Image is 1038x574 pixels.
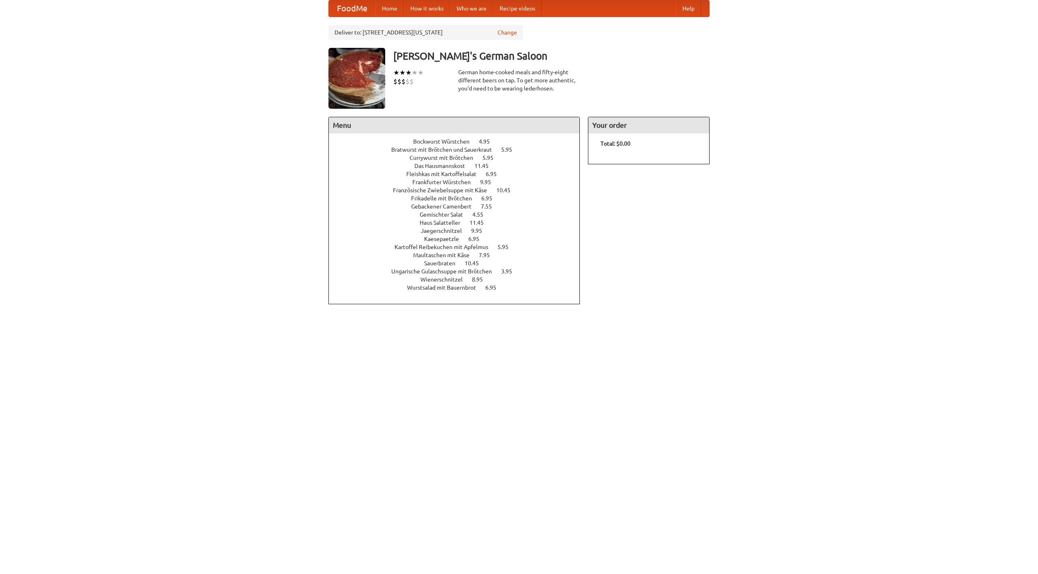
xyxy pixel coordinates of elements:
span: 9.95 [471,228,490,234]
span: Frikadelle mit Brötchen [411,195,480,202]
span: 10.45 [496,187,519,193]
img: angular.jpg [328,48,385,109]
span: Bratwurst mit Brötchen und Sauerkraut [391,146,500,153]
div: German home-cooked meals and fifty-eight different beers on tap. To get more authentic, you'd nee... [458,68,580,92]
li: ★ [412,68,418,77]
a: How it works [404,0,450,17]
span: 7.55 [481,203,500,210]
a: Who we are [450,0,493,17]
a: Recipe videos [493,0,542,17]
span: 11.45 [470,219,492,226]
li: ★ [393,68,399,77]
li: ★ [399,68,405,77]
a: Maultaschen mit Käse 7.95 [413,252,505,258]
span: Ungarische Gulaschsuppe mit Brötchen [391,268,500,275]
li: $ [397,77,401,86]
a: Wurstsalad mit Bauernbrot 6.95 [407,284,511,291]
span: Das Hausmannskost [414,163,473,169]
a: Ungarische Gulaschsuppe mit Brötchen 3.95 [391,268,527,275]
span: 3.95 [501,268,520,275]
span: Wienerschnitzel [420,276,471,283]
span: Gebackener Camenbert [411,203,480,210]
h4: Menu [329,117,579,133]
a: Kaesepaetzle 6.95 [424,236,494,242]
span: 6.95 [485,284,504,291]
a: Change [498,28,517,37]
a: Frikadelle mit Brötchen 6.95 [411,195,507,202]
span: 6.95 [486,171,505,177]
a: Frankfurter Würstchen 9.95 [412,179,506,185]
span: 4.95 [479,138,498,145]
span: Haus Salatteller [420,219,468,226]
a: Haus Salatteller 11.45 [420,219,499,226]
span: 10.45 [465,260,487,267]
span: 5.95 [498,244,517,250]
span: Frankfurter Würstchen [412,179,479,185]
a: Fleishkas mit Kartoffelsalat 6.95 [406,171,512,177]
span: Currywurst mit Brötchen [410,155,481,161]
li: ★ [418,68,424,77]
li: $ [401,77,405,86]
a: Gemischter Salat 4.55 [420,211,498,218]
a: Help [676,0,701,17]
a: Home [375,0,404,17]
li: $ [405,77,410,86]
span: 11.45 [474,163,497,169]
a: Französische Zwiebelsuppe mit Käse 10.45 [393,187,525,193]
span: 7.95 [479,252,498,258]
span: Kaesepaetzle [424,236,467,242]
a: FoodMe [329,0,375,17]
span: Sauerbraten [424,260,463,267]
li: ★ [405,68,412,77]
b: Total: $0.00 [600,140,631,147]
span: Bockwurst Würstchen [413,138,478,145]
a: Jaegerschnitzel 9.95 [421,228,497,234]
h4: Your order [588,117,709,133]
span: 6.95 [481,195,500,202]
span: Kartoffel Reibekuchen mit Apfelmus [395,244,496,250]
a: Sauerbraten 10.45 [424,260,494,267]
span: 5.95 [501,146,520,153]
li: $ [393,77,397,86]
span: 8.95 [472,276,491,283]
li: $ [410,77,414,86]
a: Bratwurst mit Brötchen und Sauerkraut 5.95 [391,146,527,153]
span: 6.95 [468,236,487,242]
span: Französische Zwiebelsuppe mit Käse [393,187,495,193]
span: Maultaschen mit Käse [413,252,478,258]
a: Bockwurst Würstchen 4.95 [413,138,505,145]
h3: [PERSON_NAME]'s German Saloon [393,48,710,64]
a: Gebackener Camenbert 7.55 [411,203,507,210]
a: Kartoffel Reibekuchen mit Apfelmus 5.95 [395,244,523,250]
span: 5.95 [483,155,502,161]
span: Fleishkas mit Kartoffelsalat [406,171,485,177]
div: Deliver to: [STREET_ADDRESS][US_STATE] [328,25,523,40]
span: Gemischter Salat [420,211,471,218]
span: Jaegerschnitzel [421,228,470,234]
span: 9.95 [480,179,499,185]
a: Wienerschnitzel 8.95 [420,276,498,283]
a: Currywurst mit Brötchen 5.95 [410,155,508,161]
span: 4.55 [472,211,491,218]
span: Wurstsalad mit Bauernbrot [407,284,484,291]
a: Das Hausmannskost 11.45 [414,163,504,169]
